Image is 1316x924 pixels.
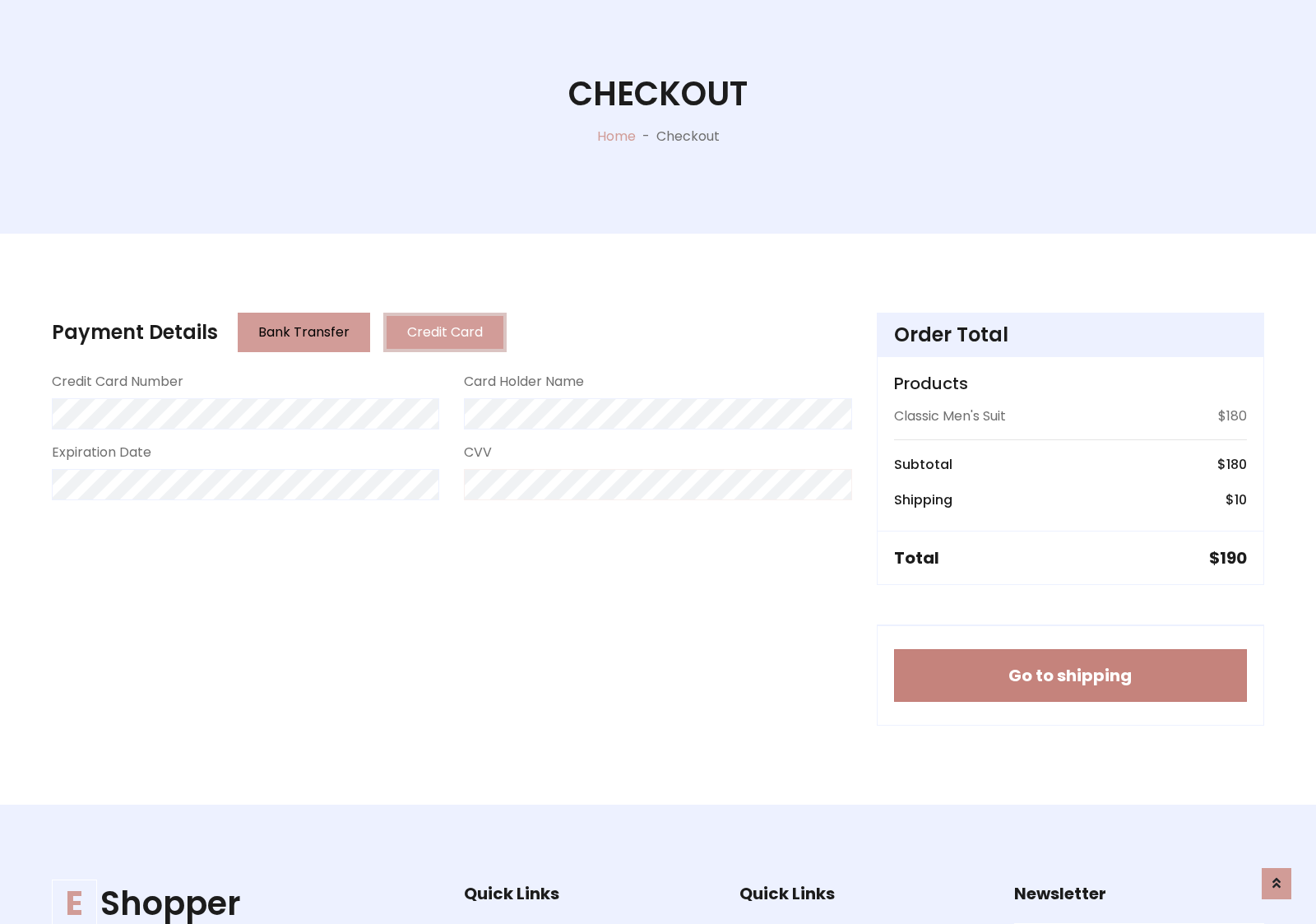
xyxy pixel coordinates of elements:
[1014,884,1264,903] h5: Newsletter
[739,884,989,903] h5: Quick Links
[52,884,412,923] a: EShopper
[636,127,656,146] p: -
[597,127,636,146] a: Home
[383,313,507,352] button: Credit Card
[894,406,1006,426] p: Classic Men's Suit
[1218,406,1247,426] p: $180
[656,127,720,146] p: Checkout
[464,443,492,462] label: CVV
[894,323,1247,347] h4: Order Total
[894,649,1247,702] button: Go to shipping
[1220,546,1247,569] span: 190
[52,443,151,462] label: Expiration Date
[238,313,370,352] button: Bank Transfer
[894,457,952,472] h6: Subtotal
[1226,492,1247,508] h6: $
[52,372,183,392] label: Credit Card Number
[52,884,412,923] h1: Shopper
[1217,457,1247,472] h6: $
[894,492,952,508] h6: Shipping
[1226,455,1247,474] span: 180
[464,884,714,903] h5: Quick Links
[464,372,584,392] label: Card Holder Name
[894,374,1247,393] h5: Products
[1235,490,1247,509] span: 10
[1209,548,1247,568] h5: $
[894,548,939,568] h5: Total
[568,74,748,114] h1: Checkout
[52,321,218,345] h4: Payment Details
